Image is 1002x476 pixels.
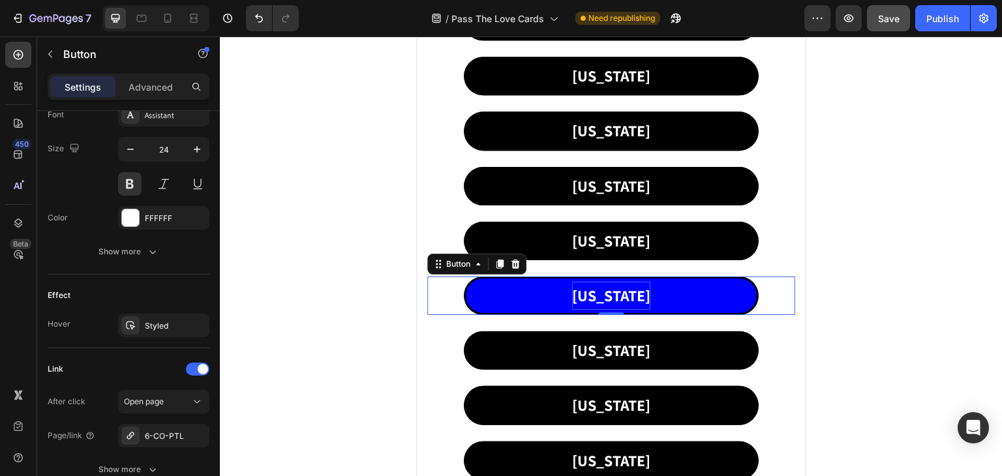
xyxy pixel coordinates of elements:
[65,80,101,94] p: Settings
[246,5,299,31] div: Undo/Redo
[48,363,63,375] div: Link
[220,37,1002,476] iframe: Design area
[352,190,431,218] p: [US_STATE]
[48,430,95,441] div: Page/link
[352,410,431,438] p: [US_STATE]
[352,300,431,328] p: [US_STATE]
[878,13,900,24] span: Save
[99,463,159,476] div: Show more
[118,390,209,413] button: Open page
[48,212,68,224] div: Color
[244,350,538,388] a: [US_STATE]
[451,12,544,25] span: Pass The Love Cards
[915,5,970,31] button: Publish
[352,136,431,164] div: Rich Text Editor. Editing area: main
[145,110,206,121] div: Assistant
[244,240,538,278] a: [US_STATE]
[48,290,70,301] div: Effect
[244,405,538,443] a: [US_STATE]
[244,295,538,333] a: [US_STATE]
[63,46,174,62] p: Button
[48,109,64,121] div: Font
[124,396,164,406] span: Open page
[12,139,31,149] div: 450
[244,185,538,224] a: [US_STATE]
[48,140,82,158] div: Size
[99,245,159,258] div: Show more
[48,318,70,330] div: Hover
[244,130,538,169] a: Rich Text Editor. Editing area: main
[352,136,431,164] p: [US_STATE]
[352,355,431,383] p: [US_STATE]
[145,213,206,224] div: FFFFFF
[867,5,910,31] button: Save
[48,240,209,263] button: Show more
[145,320,206,332] div: Styled
[352,80,431,108] p: [US_STATE]
[588,12,655,24] span: Need republishing
[926,12,959,25] div: Publish
[244,75,538,113] a: [US_STATE]
[958,412,989,443] div: Open Intercom Messenger
[352,245,431,273] p: [US_STATE]
[85,10,91,26] p: 7
[10,239,31,249] div: Beta
[224,222,253,233] div: Button
[129,80,173,94] p: Advanced
[5,5,97,31] button: 7
[145,430,206,442] div: 6-CO-PTL
[446,12,449,25] span: /
[48,396,85,408] div: After click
